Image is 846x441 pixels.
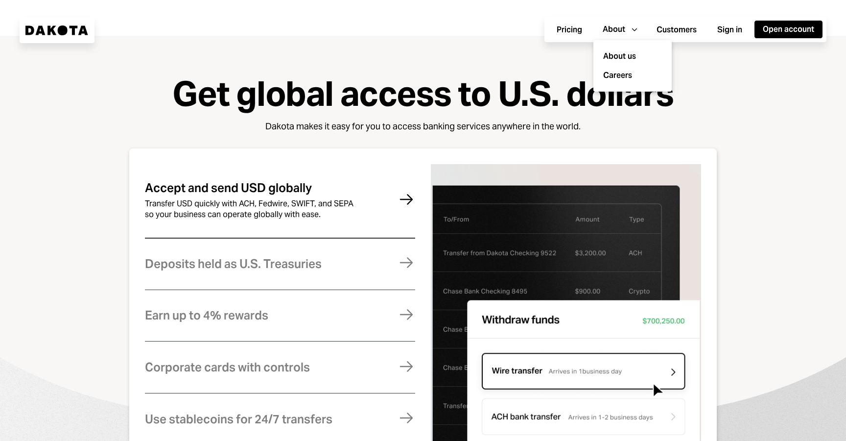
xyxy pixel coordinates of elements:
[145,182,312,195] div: Accept and send USD globally
[594,21,644,38] button: About
[599,46,666,66] a: About us
[648,21,705,39] button: Customers
[172,75,674,113] div: Get global access to U.S. dollars
[603,70,670,82] a: Careers
[145,198,360,220] div: Transfer USD quickly with ACH, Fedwire, SWIFT, and SEPA so your business can operate globally wit...
[145,309,268,322] div: Earn up to 4% rewards
[145,258,322,270] div: Deposits held as U.S. Treasuries
[145,361,310,374] div: Corporate cards with controls
[648,20,705,39] a: Customers
[709,21,751,39] button: Sign in
[754,21,822,38] button: Open account
[599,47,666,66] div: About us
[548,21,590,39] button: Pricing
[709,20,751,39] a: Sign in
[145,413,332,426] div: Use stablecoins for 24/7 transfers
[265,121,581,133] div: Dakota makes it easy for you to access banking services anywhere in the world.
[548,20,590,39] a: Pricing
[603,24,625,35] div: About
